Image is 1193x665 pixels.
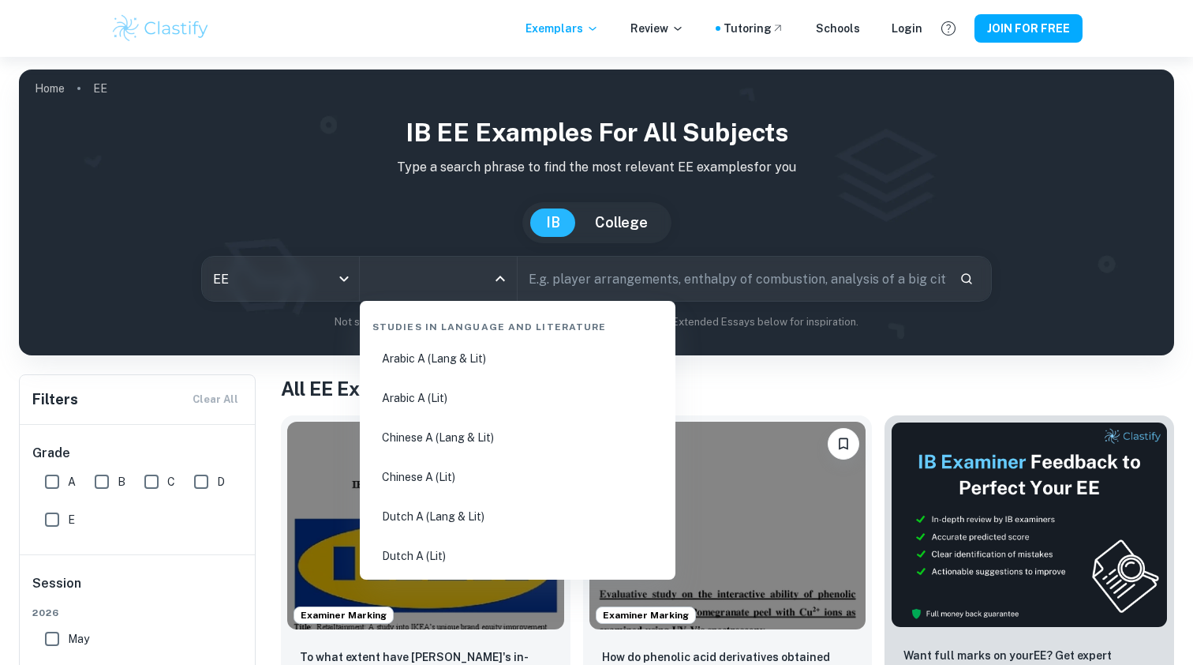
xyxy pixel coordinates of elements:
[167,473,175,490] span: C
[366,538,669,574] li: Dutch A (Lit)
[489,268,511,290] button: Close
[596,608,695,622] span: Examiner Marking
[32,389,78,411] h6: Filters
[366,498,669,535] li: Dutch A (Lang & Lit)
[525,20,599,37] p: Exemplars
[953,265,980,292] button: Search
[366,380,669,416] li: Arabic A (Lit)
[974,14,1083,43] button: JOIN FOR FREE
[518,257,947,301] input: E.g. player arrangements, enthalpy of combustion, analysis of a big city...
[630,20,684,37] p: Review
[32,606,244,620] span: 2026
[19,70,1174,355] img: profile cover
[281,374,1174,403] h1: All EE Examples
[724,20,784,37] a: Tutoring
[32,314,1161,330] p: Not sure what to search for? You can always look through our example Extended Essays below for in...
[68,473,76,490] span: A
[891,422,1168,628] img: Thumbnail
[935,15,962,42] button: Help and Feedback
[68,630,89,648] span: May
[118,473,125,490] span: B
[35,77,65,100] a: Home
[589,422,866,629] img: Chemistry EE example thumbnail: How do phenolic acid derivatives obtaine
[366,419,669,456] li: Chinese A (Lang & Lit)
[366,340,669,377] li: Arabic A (Lang & Lit)
[579,209,664,237] button: College
[32,574,244,606] h6: Session
[32,114,1161,152] h1: IB EE examples for all subjects
[294,608,393,622] span: Examiner Marking
[366,459,669,495] li: Chinese A (Lit)
[202,257,359,301] div: EE
[828,428,859,460] button: Please log in to bookmark exemplars
[287,422,564,629] img: Business and Management EE example thumbnail: To what extent have IKEA's in-store reta
[530,209,576,237] button: IB
[32,444,244,463] h6: Grade
[816,20,860,37] a: Schools
[32,158,1161,177] p: Type a search phrase to find the most relevant EE examples for you
[366,307,669,340] div: Studies in Language and Literature
[68,511,75,528] span: E
[892,20,922,37] a: Login
[93,80,107,97] p: EE
[217,473,225,490] span: D
[110,13,211,44] img: Clastify logo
